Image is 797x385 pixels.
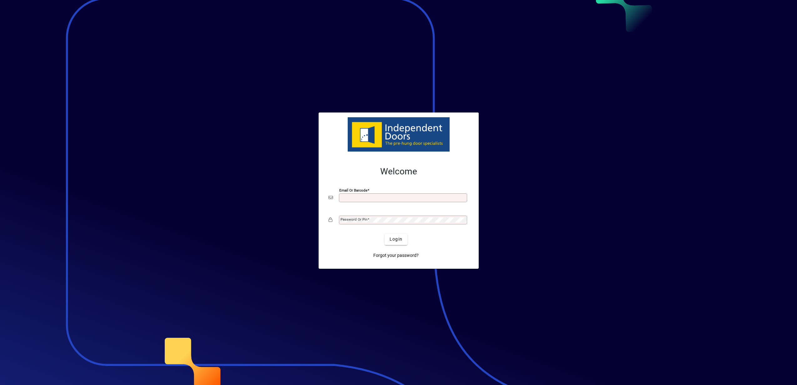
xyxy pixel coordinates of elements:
a: Forgot your password? [371,250,421,261]
span: Forgot your password? [373,252,419,259]
span: Login [390,236,402,242]
mat-label: Email or Barcode [339,188,367,192]
h2: Welcome [329,166,469,177]
mat-label: Password or Pin [340,217,367,222]
button: Login [385,234,407,245]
